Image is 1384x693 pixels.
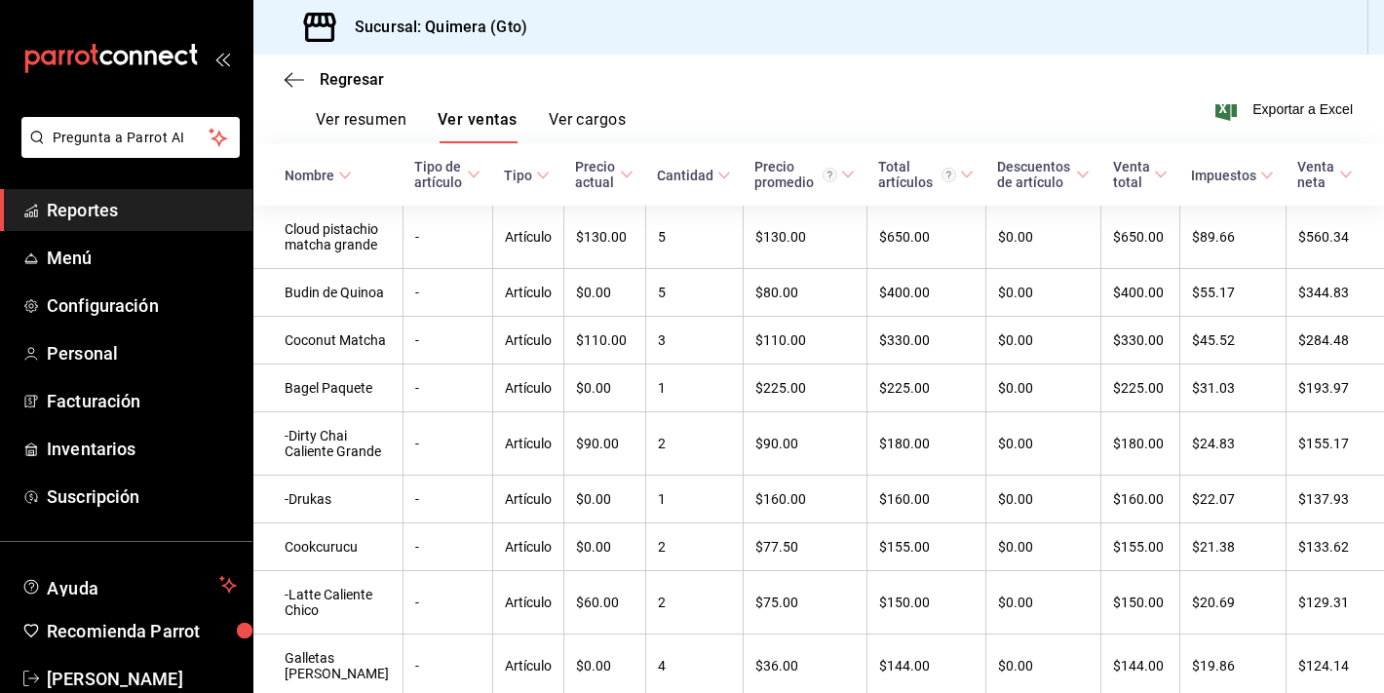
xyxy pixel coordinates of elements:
td: $45.52 [1179,317,1286,365]
td: 5 [645,206,743,269]
span: Nombre [285,168,352,183]
span: Precio promedio [754,159,855,190]
div: Cantidad [657,168,713,183]
td: $650.00 [1101,206,1180,269]
td: Artículo [492,523,563,571]
td: -Drukas [253,476,403,523]
td: 5 [645,269,743,317]
td: $180.00 [866,412,985,476]
span: Ayuda [47,573,211,597]
span: Venta total [1113,159,1169,190]
td: $24.83 [1179,412,1286,476]
td: $60.00 [563,571,645,635]
td: $180.00 [1101,412,1180,476]
td: $0.00 [985,571,1101,635]
span: Impuestos [1191,168,1274,183]
span: Configuración [47,292,237,319]
td: $560.34 [1286,206,1384,269]
span: Descuentos de artículo [997,159,1090,190]
td: $0.00 [563,523,645,571]
div: Total artículos [878,159,956,190]
td: 3 [645,317,743,365]
td: Bagel Paquete [253,365,403,412]
td: - [403,523,492,571]
span: Reportes [47,197,237,223]
td: $0.00 [985,317,1101,365]
td: $150.00 [1101,571,1180,635]
div: Tipo [504,168,532,183]
span: Personal [47,340,237,366]
button: Exportar a Excel [1219,97,1353,121]
td: $0.00 [985,523,1101,571]
td: Artículo [492,476,563,523]
div: Venta neta [1297,159,1335,190]
td: $400.00 [866,269,985,317]
td: $110.00 [743,317,866,365]
td: - [403,412,492,476]
td: Budin de Quinoa [253,269,403,317]
span: Recomienda Parrot [47,618,237,644]
td: $75.00 [743,571,866,635]
span: Regresar [320,70,384,89]
td: $129.31 [1286,571,1384,635]
td: $110.00 [563,317,645,365]
td: $330.00 [866,317,985,365]
td: $31.03 [1179,365,1286,412]
td: $0.00 [985,412,1101,476]
td: $284.48 [1286,317,1384,365]
td: $225.00 [1101,365,1180,412]
td: $130.00 [743,206,866,269]
td: $400.00 [1101,269,1180,317]
button: open_drawer_menu [214,51,230,66]
td: $77.50 [743,523,866,571]
td: - [403,269,492,317]
td: - [403,317,492,365]
svg: El total artículos considera cambios de precios en los artículos así como costos adicionales por ... [942,168,956,182]
td: $150.00 [866,571,985,635]
td: Artículo [492,206,563,269]
td: $155.00 [866,523,985,571]
td: -Dirty Chai Caliente Grande [253,412,403,476]
td: $0.00 [563,476,645,523]
td: 1 [645,365,743,412]
span: Tipo de artículo [414,159,481,190]
td: 2 [645,523,743,571]
div: Nombre [285,168,334,183]
td: 1 [645,476,743,523]
span: Inventarios [47,436,237,462]
td: $137.93 [1286,476,1384,523]
button: Ver resumen [316,110,406,143]
div: navigation tabs [316,110,626,143]
h3: Sucursal: Quimera (Gto) [339,16,527,39]
td: $89.66 [1179,206,1286,269]
td: $330.00 [1101,317,1180,365]
td: $225.00 [866,365,985,412]
td: $90.00 [743,412,866,476]
div: Precio promedio [754,159,837,190]
td: $0.00 [563,269,645,317]
td: Coconut Matcha [253,317,403,365]
td: Cookcurucu [253,523,403,571]
td: Artículo [492,571,563,635]
span: Pregunta a Parrot AI [53,128,210,148]
div: Venta total [1113,159,1151,190]
button: Ver ventas [438,110,518,143]
td: Cloud pistachio matcha grande [253,206,403,269]
span: Total artículos [878,159,974,190]
td: $160.00 [743,476,866,523]
td: $344.83 [1286,269,1384,317]
span: Venta neta [1297,159,1353,190]
td: $225.00 [743,365,866,412]
td: Artículo [492,365,563,412]
td: $21.38 [1179,523,1286,571]
td: $0.00 [985,476,1101,523]
td: $130.00 [563,206,645,269]
td: - [403,571,492,635]
td: $160.00 [866,476,985,523]
div: Precio actual [575,159,616,190]
div: Impuestos [1191,168,1256,183]
td: $80.00 [743,269,866,317]
span: Suscripción [47,483,237,510]
td: $0.00 [985,206,1101,269]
